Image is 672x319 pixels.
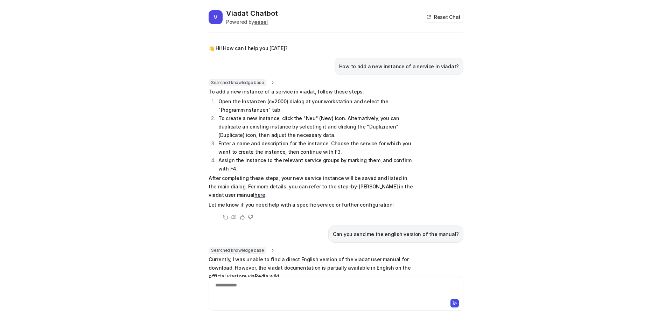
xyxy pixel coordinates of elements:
[209,255,413,280] p: Currently, I was unable to find a direct English version of the viadat user manual for download. ...
[254,192,265,198] a: here
[216,114,413,139] li: To create a new instance, click the "Neu" (New) icon. Alternatively, you can duplicate an existin...
[339,62,459,71] p: How to add a new instance of a service in viadat?
[333,230,459,238] p: Can you send me the english version of the manual?
[209,88,413,96] p: To add a new instance of a service in viadat, follow these steps:
[209,174,413,199] p: After completing these steps, your new service instance will be saved and listed in the main dial...
[209,247,266,254] span: Searched knowledge base
[209,79,266,86] span: Searched knowledge base
[216,139,413,156] li: Enter a name and description for the instance. Choose the service for which you want to create th...
[216,97,413,114] li: Open the Instanzen (cv2000) dialog at your workstation and select the "Programminstanzen" tab.
[209,44,288,53] p: 👋 Hi! How can I help you [DATE]?
[209,201,413,209] p: Let me know if you need help with a specific service or further configuration!
[424,12,463,22] button: Reset Chat
[209,10,223,24] span: V
[226,18,278,26] div: Powered by
[226,8,278,18] h2: Viadat Chatbot
[216,156,413,173] li: Assign the instance to the relevant service groups by marking them, and confirm with F4.
[254,19,268,25] b: eesel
